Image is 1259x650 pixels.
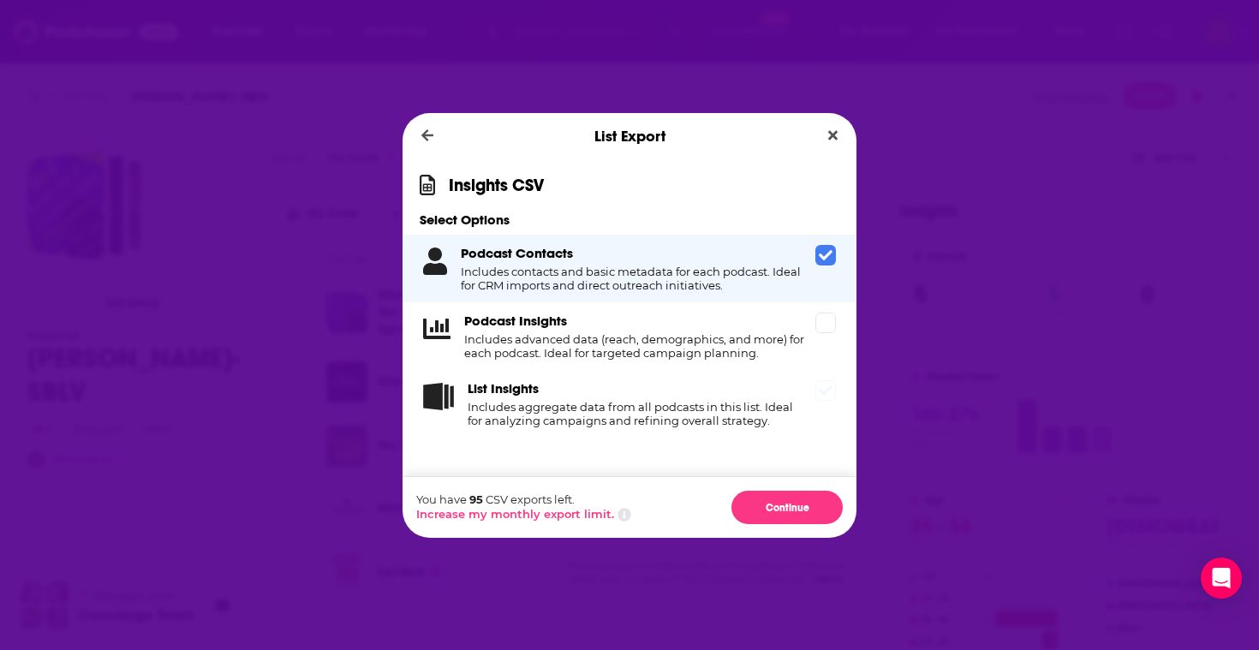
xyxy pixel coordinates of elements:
[464,313,567,329] h3: Podcast Insights
[449,175,544,196] h1: Insights CSV
[1201,558,1242,599] div: Open Intercom Messenger
[731,491,843,524] button: Continue
[403,212,856,228] h3: Select Options
[468,400,809,427] h4: Includes aggregate data from all podcasts in this list. Ideal for analyzing campaigns and refinin...
[416,492,631,506] p: You have CSV exports left.
[403,113,856,159] div: List Export
[464,332,809,360] h4: Includes advanced data (reach, demographics, and more) for each podcast. Ideal for targeted campa...
[461,265,809,292] h4: Includes contacts and basic metadata for each podcast. Ideal for CRM imports and direct outreach ...
[821,125,844,146] button: Close
[469,492,483,506] span: 95
[461,245,573,261] h3: Podcast Contacts
[468,380,539,397] h3: List Insights
[416,507,614,521] button: Increase my monthly export limit.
